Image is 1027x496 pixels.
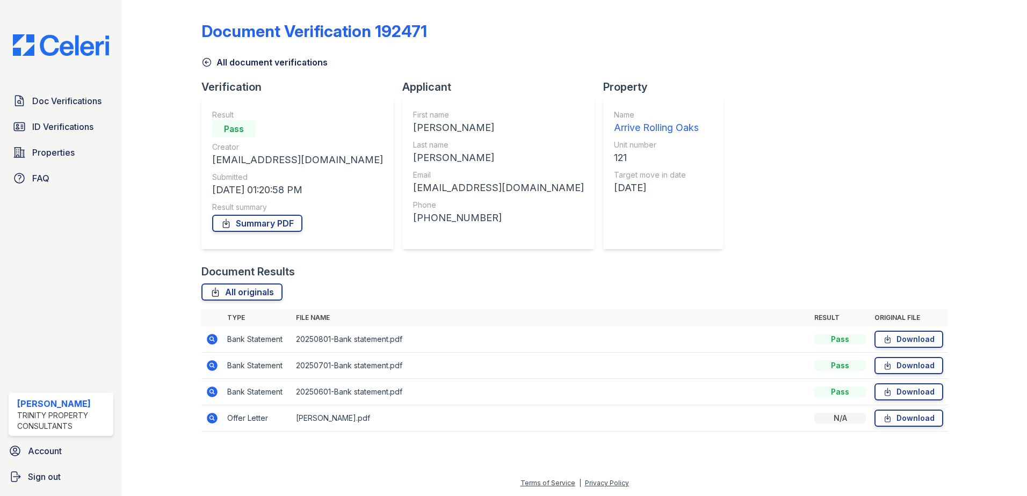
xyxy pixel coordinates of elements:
a: Download [874,357,943,374]
div: [EMAIL_ADDRESS][DOMAIN_NAME] [413,180,584,195]
span: Doc Verifications [32,94,102,107]
td: Offer Letter [223,405,292,432]
span: Properties [32,146,75,159]
a: All originals [201,283,283,301]
div: [PERSON_NAME] [413,120,584,135]
div: Trinity Property Consultants [17,410,109,432]
div: Verification [201,79,402,94]
span: Account [28,444,62,457]
a: ID Verifications [9,116,113,137]
th: Original file [870,309,948,326]
a: FAQ [9,167,113,189]
div: Pass [814,386,866,397]
div: [PERSON_NAME] [413,150,584,165]
a: Terms of Service [520,479,575,487]
div: Target move in date [614,170,699,180]
div: 121 [614,150,699,165]
div: Applicant [402,79,603,94]
a: Properties [9,142,113,163]
a: All document verifications [201,56,328,69]
a: Summary PDF [212,215,302,232]
img: CE_Logo_Blue-a8612792a0a2168367f1c8372b55b34899dd931a85d93a1a3d3e32e68fde9ad4.png [4,34,118,56]
div: [PERSON_NAME] [17,397,109,410]
th: Result [810,309,870,326]
div: First name [413,110,584,120]
td: 20250601-Bank statement.pdf [292,379,810,405]
div: Property [603,79,732,94]
th: Type [223,309,292,326]
a: Download [874,331,943,348]
div: | [579,479,581,487]
a: Account [4,440,118,462]
td: 20250701-Bank statement.pdf [292,353,810,379]
span: FAQ [32,172,49,185]
a: Doc Verifications [9,90,113,112]
span: ID Verifications [32,120,93,133]
td: Bank Statement [223,379,292,405]
div: [DATE] [614,180,699,195]
a: Name Arrive Rolling Oaks [614,110,699,135]
a: Sign out [4,466,118,487]
div: [DATE] 01:20:58 PM [212,183,383,198]
div: Last name [413,140,584,150]
div: Phone [413,200,584,210]
div: Pass [212,120,255,137]
a: Download [874,410,943,427]
div: Unit number [614,140,699,150]
div: Creator [212,142,383,152]
span: Sign out [28,470,61,483]
div: Document Results [201,264,295,279]
div: Submitted [212,172,383,183]
td: [PERSON_NAME].pdf [292,405,810,432]
a: Privacy Policy [585,479,629,487]
div: Pass [814,360,866,371]
div: Pass [814,334,866,345]
td: Bank Statement [223,326,292,353]
div: N/A [814,413,866,424]
div: [EMAIL_ADDRESS][DOMAIN_NAME] [212,152,383,167]
div: Email [413,170,584,180]
th: File name [292,309,810,326]
div: Result [212,110,383,120]
div: Arrive Rolling Oaks [614,120,699,135]
td: Bank Statement [223,353,292,379]
a: Download [874,383,943,400]
div: Document Verification 192471 [201,21,427,41]
div: [PHONE_NUMBER] [413,210,584,225]
div: Name [614,110,699,120]
div: Result summary [212,202,383,213]
td: 20250801-Bank statement.pdf [292,326,810,353]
